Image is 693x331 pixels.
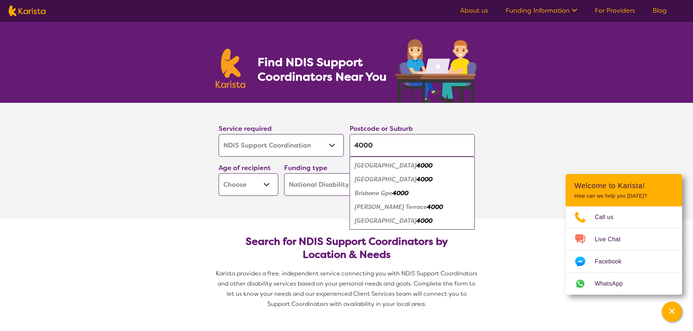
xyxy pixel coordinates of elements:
label: Service required [219,124,272,133]
h2: Search for NDIS Support Coordinators by Location & Needs [224,235,469,261]
h1: Find NDIS Support Coordinators Near You [258,55,392,84]
div: Brisbane City 4000 [353,173,471,186]
a: Web link opens in a new tab. [566,273,682,295]
img: support-coordination [395,39,478,103]
label: Age of recipient [219,164,271,172]
a: For Providers [595,6,635,15]
em: [GEOGRAPHIC_DATA] [355,162,417,169]
button: Channel Menu [662,302,682,322]
em: 4000 [393,189,409,197]
em: 4000 [427,203,443,211]
label: Postcode or Suburb [350,124,413,133]
label: Funding type [284,164,327,172]
ul: Choose channel [566,206,682,295]
em: [GEOGRAPHIC_DATA] [355,217,417,225]
em: 4000 [417,175,433,183]
input: Type [350,134,475,157]
img: Karista logo [9,5,45,16]
div: Brisbane Gpo 4000 [353,186,471,200]
em: Brisbane Gpo [355,189,393,197]
span: WhatsApp [595,278,632,289]
em: [GEOGRAPHIC_DATA] [355,175,417,183]
img: Karista logo [216,49,246,88]
span: Call us [595,212,622,223]
em: 4000 [417,217,433,225]
span: Facebook [595,256,630,267]
div: Petrie Terrace 4000 [353,200,471,214]
div: Channel Menu [566,174,682,295]
span: Karista provides a free, independent service connecting you with NDIS Support Coordinators and ot... [216,270,479,308]
p: How can we help you [DATE]? [574,193,673,199]
div: Brisbane Adelaide Street 4000 [353,159,471,173]
em: 4000 [417,162,433,169]
a: Blog [653,6,667,15]
span: Live Chat [595,234,629,245]
em: [PERSON_NAME] Terrace [355,203,427,211]
div: Spring Hill 4000 [353,214,471,228]
a: About us [460,6,488,15]
h2: Welcome to Karista! [574,181,673,190]
a: Funding Information [506,6,577,15]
